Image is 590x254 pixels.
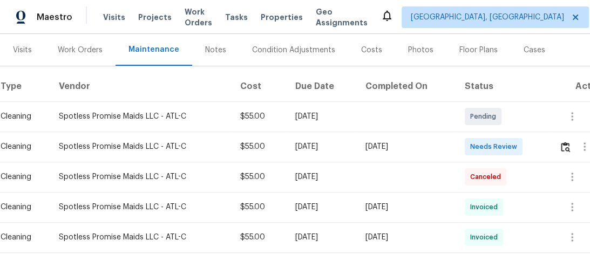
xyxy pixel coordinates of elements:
[240,171,278,182] div: $55.00
[559,134,572,160] button: Review Icon
[50,71,232,101] th: Vendor
[103,12,125,23] span: Visits
[524,45,545,56] div: Cases
[1,171,42,182] div: Cleaning
[240,202,278,212] div: $55.00
[295,141,348,152] div: [DATE]
[240,232,278,243] div: $55.00
[286,71,356,101] th: Due Date
[470,171,505,182] span: Canceled
[59,232,223,243] div: Spotless Promise Maids LLC - ATL-C
[59,111,223,122] div: Spotless Promise Maids LLC - ATL-C
[58,45,103,56] div: Work Orders
[1,141,42,152] div: Cleaning
[411,12,564,23] span: [GEOGRAPHIC_DATA], [GEOGRAPHIC_DATA]
[316,6,368,28] span: Geo Assignments
[1,111,42,122] div: Cleaning
[225,13,248,21] span: Tasks
[13,45,32,56] div: Visits
[261,12,303,23] span: Properties
[138,12,172,23] span: Projects
[365,232,447,243] div: [DATE]
[456,71,550,101] th: Status
[470,111,500,122] span: Pending
[252,45,335,56] div: Condition Adjustments
[240,111,278,122] div: $55.00
[365,141,447,152] div: [DATE]
[365,202,447,212] div: [DATE]
[232,71,287,101] th: Cost
[59,141,223,152] div: Spotless Promise Maids LLC - ATL-C
[295,171,348,182] div: [DATE]
[37,12,72,23] span: Maestro
[59,202,223,212] div: Spotless Promise Maids LLC - ATL-C
[470,141,521,152] span: Needs Review
[295,202,348,212] div: [DATE]
[59,171,223,182] div: Spotless Promise Maids LLC - ATL-C
[561,142,570,152] img: Review Icon
[295,111,348,122] div: [DATE]
[408,45,433,56] div: Photos
[295,232,348,243] div: [DATE]
[1,202,42,212] div: Cleaning
[470,232,502,243] span: Invoiced
[128,44,179,55] div: Maintenance
[185,6,212,28] span: Work Orders
[205,45,226,56] div: Notes
[361,45,382,56] div: Costs
[1,232,42,243] div: Cleaning
[459,45,498,56] div: Floor Plans
[240,141,278,152] div: $55.00
[357,71,456,101] th: Completed On
[470,202,502,212] span: Invoiced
